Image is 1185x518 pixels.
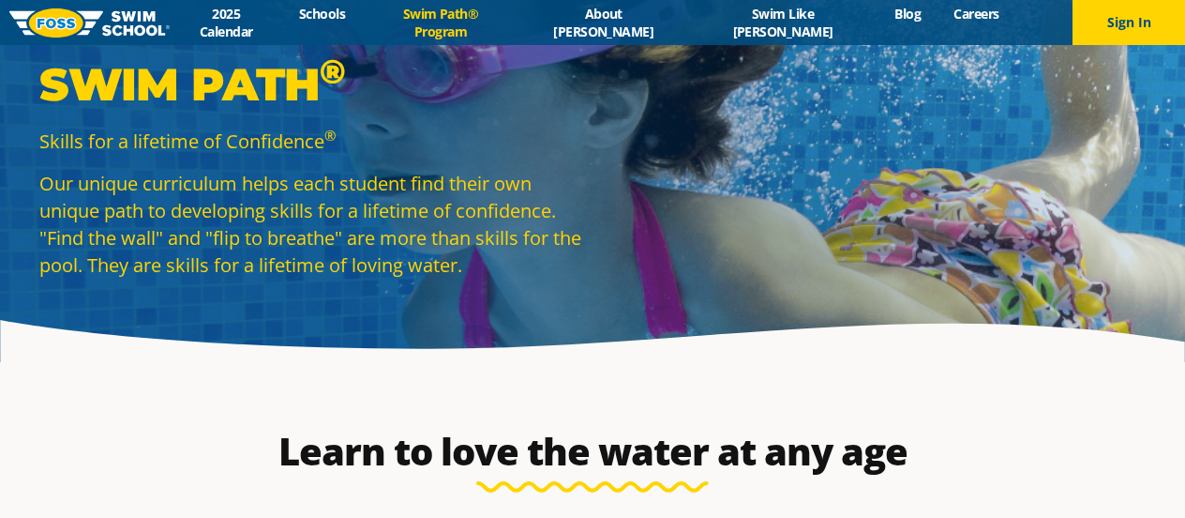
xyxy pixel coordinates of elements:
[687,5,878,40] a: Swim Like [PERSON_NAME]
[320,51,345,92] sup: ®
[324,126,336,145] sup: ®
[39,170,583,279] p: Our unique curriculum helps each student find their own unique path to developing skills for a li...
[39,56,583,113] p: Swim Path
[150,429,1035,474] h2: Learn to love the water at any age
[519,5,687,40] a: About [PERSON_NAME]
[9,8,170,38] img: FOSS Swim School Logo
[282,5,361,23] a: Schools
[39,128,583,155] p: Skills for a lifetime of Confidence
[170,5,282,40] a: 2025 Calendar
[937,5,1015,23] a: Careers
[362,5,520,40] a: Swim Path® Program
[878,5,937,23] a: Blog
